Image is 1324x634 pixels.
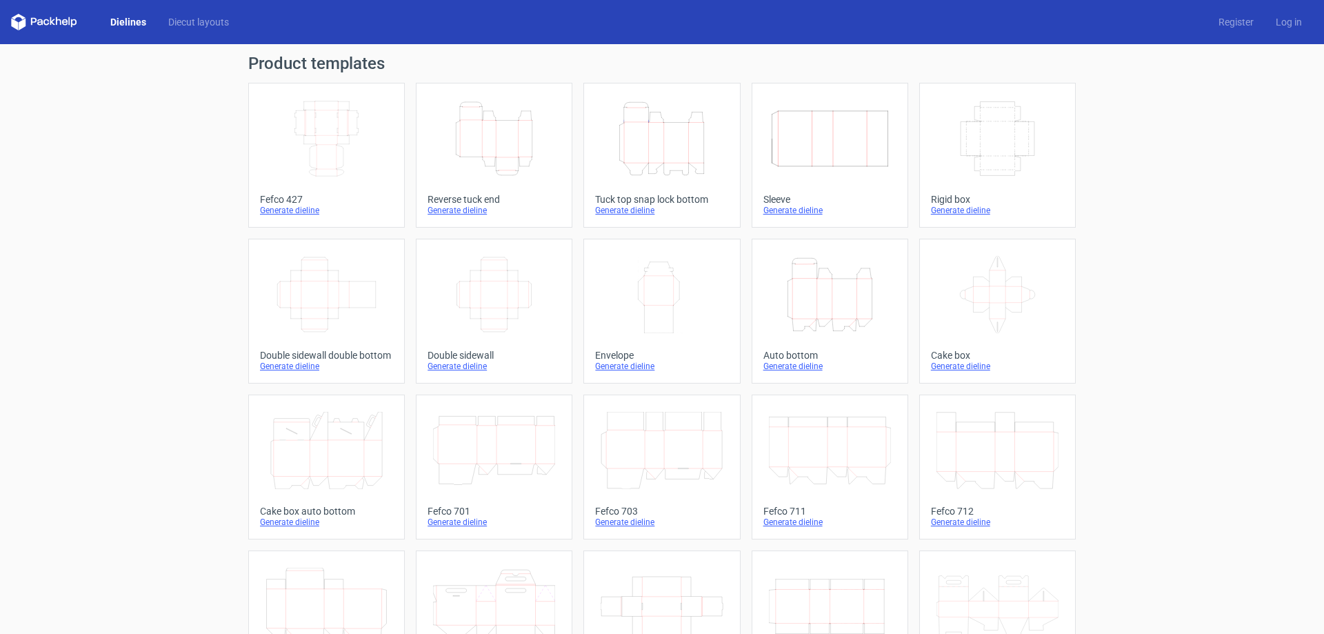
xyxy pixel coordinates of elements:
[416,83,572,228] a: Reverse tuck endGenerate dieline
[248,83,405,228] a: Fefco 427Generate dieline
[763,517,896,528] div: Generate dieline
[931,350,1064,361] div: Cake box
[260,506,393,517] div: Cake box auto bottom
[428,506,561,517] div: Fefco 701
[416,395,572,539] a: Fefco 701Generate dieline
[428,350,561,361] div: Double sidewall
[752,395,908,539] a: Fefco 711Generate dieline
[260,517,393,528] div: Generate dieline
[248,395,405,539] a: Cake box auto bottomGenerate dieline
[752,239,908,384] a: Auto bottomGenerate dieline
[931,205,1064,216] div: Generate dieline
[260,194,393,205] div: Fefco 427
[931,517,1064,528] div: Generate dieline
[1207,15,1265,29] a: Register
[595,194,728,205] div: Tuck top snap lock bottom
[931,361,1064,372] div: Generate dieline
[583,83,740,228] a: Tuck top snap lock bottomGenerate dieline
[752,83,908,228] a: SleeveGenerate dieline
[428,205,561,216] div: Generate dieline
[260,361,393,372] div: Generate dieline
[248,239,405,384] a: Double sidewall double bottomGenerate dieline
[931,506,1064,517] div: Fefco 712
[763,361,896,372] div: Generate dieline
[919,395,1076,539] a: Fefco 712Generate dieline
[583,395,740,539] a: Fefco 703Generate dieline
[260,350,393,361] div: Double sidewall double bottom
[931,194,1064,205] div: Rigid box
[99,15,157,29] a: Dielines
[595,205,728,216] div: Generate dieline
[595,506,728,517] div: Fefco 703
[595,517,728,528] div: Generate dieline
[763,350,896,361] div: Auto bottom
[763,194,896,205] div: Sleeve
[428,361,561,372] div: Generate dieline
[919,239,1076,384] a: Cake boxGenerate dieline
[248,55,1076,72] h1: Product templates
[763,506,896,517] div: Fefco 711
[260,205,393,216] div: Generate dieline
[595,361,728,372] div: Generate dieline
[428,194,561,205] div: Reverse tuck end
[919,83,1076,228] a: Rigid boxGenerate dieline
[595,350,728,361] div: Envelope
[583,239,740,384] a: EnvelopeGenerate dieline
[428,517,561,528] div: Generate dieline
[157,15,240,29] a: Diecut layouts
[416,239,572,384] a: Double sidewallGenerate dieline
[763,205,896,216] div: Generate dieline
[1265,15,1313,29] a: Log in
